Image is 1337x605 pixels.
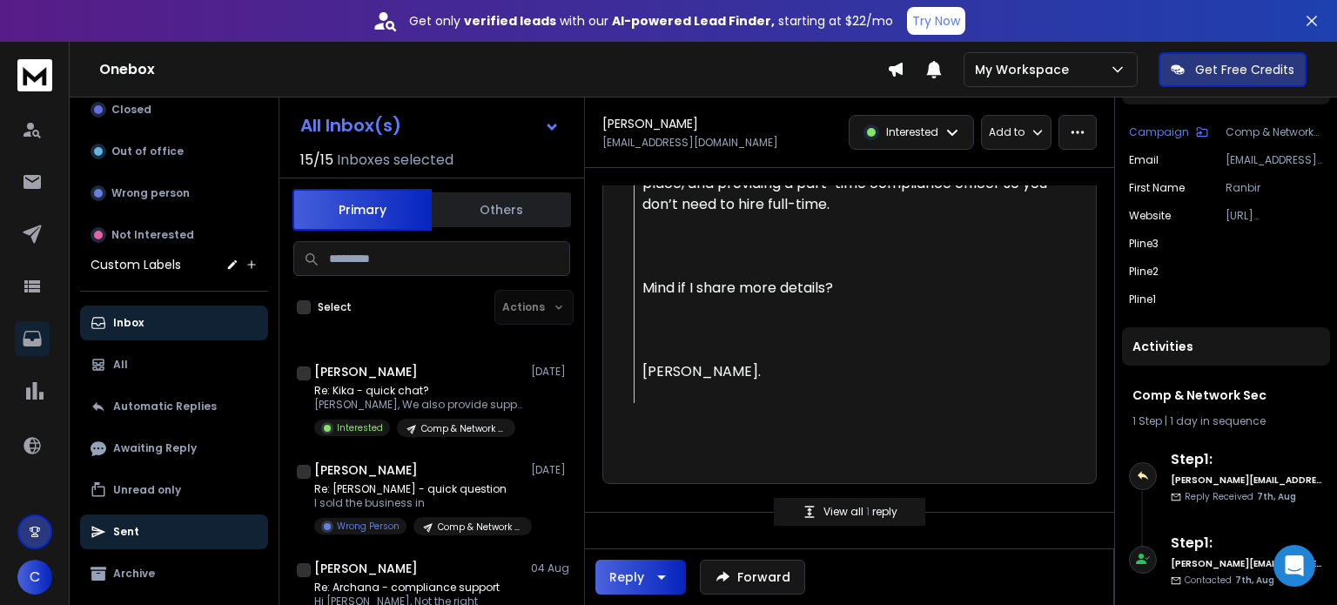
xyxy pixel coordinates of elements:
[314,496,523,510] p: I sold the business in
[314,581,523,595] p: Re: Archana - compliance support
[1129,237,1159,251] p: pline3
[531,561,570,575] p: 04 Aug
[1171,557,1323,570] h6: [PERSON_NAME][EMAIL_ADDRESS][DOMAIN_NAME]
[1129,181,1185,195] p: First Name
[17,59,52,91] img: logo
[314,398,523,412] p: [PERSON_NAME], We also provide support
[1159,52,1307,87] button: Get Free Credits
[314,560,418,577] h1: [PERSON_NAME]
[80,514,268,549] button: Sent
[602,136,778,150] p: [EMAIL_ADDRESS][DOMAIN_NAME]
[318,300,352,314] label: Select
[989,125,1025,139] p: Add to
[113,441,197,455] p: Awaiting Reply
[409,12,893,30] p: Get only with our starting at $22/mo
[1129,209,1171,223] p: website
[1185,490,1296,503] p: Reply Received
[975,61,1076,78] p: My Workspace
[113,316,144,330] p: Inbox
[1195,61,1294,78] p: Get Free Credits
[17,560,52,595] button: C
[113,400,217,413] p: Automatic Replies
[1171,474,1323,487] h6: [PERSON_NAME][EMAIL_ADDRESS][DOMAIN_NAME]
[432,191,571,229] button: Others
[80,556,268,591] button: Archive
[337,421,383,434] p: Interested
[595,560,686,595] button: Reply
[292,189,432,231] button: Primary
[113,567,155,581] p: Archive
[1129,265,1159,279] p: pline2
[438,521,521,534] p: Comp & Network Security
[1171,533,1323,554] h6: Step 1 :
[531,463,570,477] p: [DATE]
[912,12,960,30] p: Try Now
[1132,413,1162,428] span: 1 Step
[80,134,268,169] button: Out of office
[1226,209,1323,223] p: [URL][DOMAIN_NAME]
[1129,153,1159,167] p: Email
[80,473,268,508] button: Unread only
[1129,125,1189,139] p: Campaign
[80,218,268,252] button: Not Interested
[314,461,418,479] h1: [PERSON_NAME]
[111,145,184,158] p: Out of office
[337,520,400,533] p: Wrong Person
[113,525,139,539] p: Sent
[612,12,775,30] strong: AI-powered Lead Finder,
[700,560,805,595] button: Forward
[91,256,181,273] h3: Custom Labels
[464,12,556,30] strong: verified leads
[300,117,401,134] h1: All Inbox(s)
[1170,413,1266,428] span: 1 day in sequence
[80,306,268,340] button: Inbox
[113,358,128,372] p: All
[886,125,938,139] p: Interested
[1132,387,1320,404] h1: Comp & Network Sec
[1122,327,1330,366] div: Activities
[1185,574,1274,587] p: Contacted
[1171,449,1323,470] h6: Step 1 :
[531,365,570,379] p: [DATE]
[314,482,523,496] p: Re: [PERSON_NAME] - quick question
[314,363,418,380] h1: [PERSON_NAME]
[113,483,181,497] p: Unread only
[80,92,268,127] button: Closed
[300,150,333,171] span: 15 / 15
[111,103,151,117] p: Closed
[337,150,454,171] h3: Inboxes selected
[1129,292,1156,306] p: pline1
[80,347,268,382] button: All
[823,505,897,519] p: View all reply
[111,186,190,200] p: Wrong person
[1235,574,1274,587] span: 7th, Aug
[866,504,872,519] span: 1
[111,228,194,242] p: Not Interested
[421,422,505,435] p: Comp & Network Sec
[99,59,887,80] h1: Onebox
[1226,181,1323,195] p: Ranbir
[907,7,965,35] button: Try Now
[609,568,644,586] div: Reply
[1129,125,1208,139] button: Campaign
[80,176,268,211] button: Wrong person
[602,115,698,132] h1: [PERSON_NAME]
[80,431,268,466] button: Awaiting Reply
[80,389,268,424] button: Automatic Replies
[314,384,523,398] p: Re: Kika - quick chat?
[1226,125,1323,139] p: Comp & Network Sec
[1257,490,1296,503] span: 7th, Aug
[286,108,574,143] button: All Inbox(s)
[1132,414,1320,428] div: |
[1226,153,1323,167] p: [EMAIL_ADDRESS][DOMAIN_NAME]
[1273,545,1315,587] div: Open Intercom Messenger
